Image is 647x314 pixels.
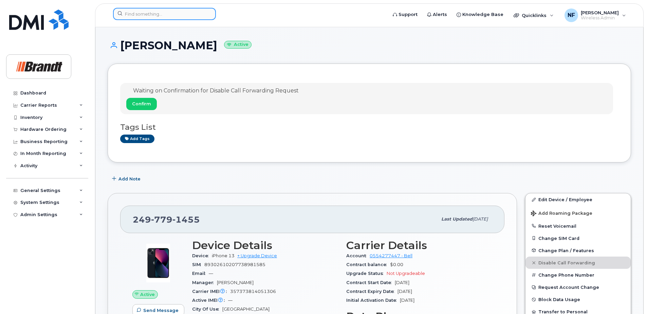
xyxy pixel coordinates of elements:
[138,243,179,283] img: image20231002-3703462-1ig824h.jpeg
[400,298,414,303] span: [DATE]
[346,239,492,251] h3: Carrier Details
[473,216,488,222] span: [DATE]
[172,214,200,225] span: 1455
[217,280,254,285] span: [PERSON_NAME]
[120,123,618,132] h3: Tags List
[209,271,213,276] span: —
[525,257,631,269] button: Disable Call Forwarding
[538,260,595,265] span: Disable Call Forwarding
[525,293,631,306] button: Block Data Usage
[192,298,228,303] span: Active IMEI
[192,253,212,258] span: Device
[192,271,209,276] span: Email
[346,262,390,267] span: Contract balance
[222,307,270,312] span: [GEOGRAPHIC_DATA]
[441,216,473,222] span: Last updated
[192,280,217,285] span: Manager
[346,289,398,294] span: Contract Expiry Date
[538,248,594,253] span: Change Plan / Features
[108,39,631,51] h1: [PERSON_NAME]
[370,253,412,258] a: 0554277447 - Bell
[212,253,235,258] span: iPhone 13
[126,98,157,110] button: Confirm
[346,280,395,285] span: Contract Start Date
[192,262,204,267] span: SIM
[230,289,276,294] span: 357373814051306
[346,271,387,276] span: Upgrade Status
[395,280,409,285] span: [DATE]
[118,176,141,182] span: Add Note
[525,269,631,281] button: Change Phone Number
[133,87,299,94] span: Waiting on Confirmation for Disable Call Forwarding Request
[525,232,631,244] button: Change SIM Card
[531,211,592,217] span: Add Roaming Package
[108,173,146,185] button: Add Note
[346,253,370,258] span: Account
[390,262,403,267] span: $0.00
[133,214,200,225] span: 249
[346,298,400,303] span: Initial Activation Date
[132,101,151,107] span: Confirm
[228,298,233,303] span: —
[151,214,172,225] span: 779
[398,289,412,294] span: [DATE]
[143,307,179,314] span: Send Message
[224,41,252,49] small: Active
[525,193,631,206] a: Edit Device / Employee
[237,253,277,258] a: + Upgrade Device
[525,206,631,220] button: Add Roaming Package
[192,239,338,251] h3: Device Details
[204,262,265,267] span: 89302610207738981585
[192,307,222,312] span: City Of Use
[192,289,230,294] span: Carrier IMEI
[387,271,425,276] span: Not Upgradeable
[525,281,631,293] button: Request Account Change
[120,135,154,143] a: Add tags
[525,244,631,257] button: Change Plan / Features
[525,220,631,232] button: Reset Voicemail
[140,291,155,298] span: Active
